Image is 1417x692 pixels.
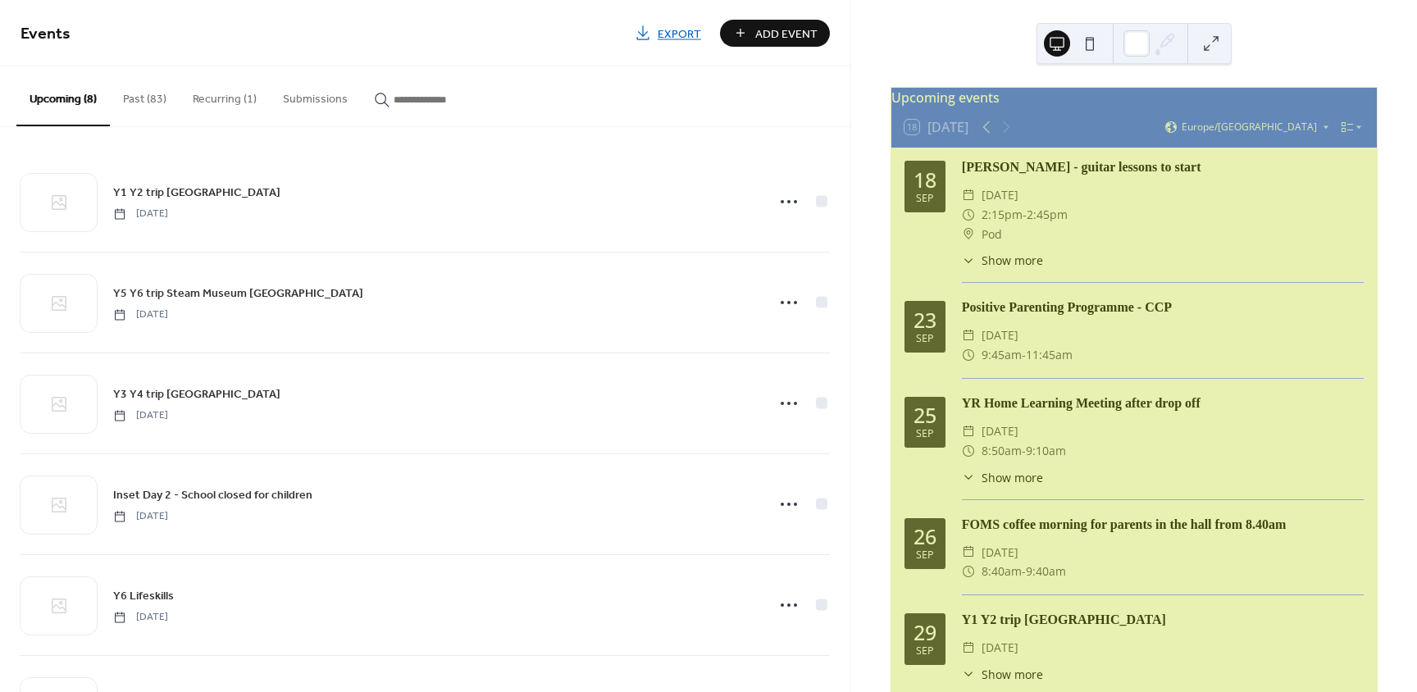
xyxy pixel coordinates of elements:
div: Positive Parenting Programme - CCP [962,298,1364,317]
span: Show more [982,469,1043,486]
span: Show more [982,666,1043,683]
div: ​ [962,441,975,461]
div: ​ [962,252,975,269]
button: Past (83) [110,66,180,125]
span: [DATE] [982,638,1018,658]
span: Inset Day 2 - School closed for children [113,487,312,504]
div: ​ [962,469,975,486]
span: [DATE] [113,207,168,221]
div: 29 [914,622,936,643]
span: [DATE] [982,185,1018,205]
a: Y6 Lifeskills [113,586,174,605]
button: Recurring (1) [180,66,270,125]
button: ​Show more [962,469,1043,486]
span: [DATE] [113,408,168,423]
div: Sep [916,334,934,344]
span: [DATE] [982,326,1018,345]
div: ​ [962,185,975,205]
span: [DATE] [113,307,168,322]
a: Y1 Y2 trip [GEOGRAPHIC_DATA] [113,183,280,202]
span: 9:10am [1026,441,1066,461]
div: ​ [962,225,975,244]
span: - [1022,562,1026,581]
div: Sep [916,193,934,204]
a: Export [622,20,713,47]
span: 8:50am [982,441,1022,461]
div: 25 [914,405,936,426]
div: YR Home Learning Meeting after drop off [962,394,1364,413]
a: Y3 Y4 trip [GEOGRAPHIC_DATA] [113,385,280,403]
span: 2:15pm [982,205,1023,225]
div: ​ [962,562,975,581]
span: 9:45am [982,345,1022,365]
span: [DATE] [982,543,1018,562]
div: Sep [916,646,934,657]
span: Export [658,25,701,43]
div: 18 [914,170,936,190]
span: - [1023,205,1027,225]
div: Sep [916,429,934,439]
span: Y3 Y4 trip [GEOGRAPHIC_DATA] [113,386,280,403]
span: - [1022,345,1026,365]
div: 23 [914,310,936,330]
div: ​ [962,543,975,562]
button: ​Show more [962,252,1043,269]
span: Europe/[GEOGRAPHIC_DATA] [1182,122,1317,132]
div: ​ [962,638,975,658]
span: [DATE] [113,610,168,625]
div: ​ [962,421,975,441]
span: 2:45pm [1027,205,1068,225]
div: ​ [962,666,975,683]
a: Y5 Y6 trip Steam Museum [GEOGRAPHIC_DATA] [113,284,363,303]
div: 26 [914,526,936,547]
a: Inset Day 2 - School closed for children [113,485,312,504]
span: 9:40am [1026,562,1066,581]
button: Submissions [270,66,361,125]
div: ​ [962,205,975,225]
button: ​Show more [962,666,1043,683]
button: Upcoming (8) [16,66,110,126]
div: Upcoming events [891,88,1377,107]
span: 11:45am [1026,345,1073,365]
div: ​ [962,345,975,365]
span: [DATE] [113,509,168,524]
span: Pod [982,225,1002,244]
span: Y1 Y2 trip [GEOGRAPHIC_DATA] [113,184,280,202]
div: FOMS coffee morning for parents in the hall from 8.40am [962,515,1364,535]
div: Y1 Y2 trip [GEOGRAPHIC_DATA] [962,610,1364,630]
div: Sep [916,550,934,561]
span: Show more [982,252,1043,269]
span: Y6 Lifeskills [113,588,174,605]
div: [PERSON_NAME] - guitar lessons to start [962,157,1364,177]
button: Add Event [720,20,830,47]
span: Events [21,18,71,50]
span: Add Event [755,25,818,43]
span: 8:40am [982,562,1022,581]
div: ​ [962,326,975,345]
span: Y5 Y6 trip Steam Museum [GEOGRAPHIC_DATA] [113,285,363,303]
span: - [1022,441,1026,461]
span: [DATE] [982,421,1018,441]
